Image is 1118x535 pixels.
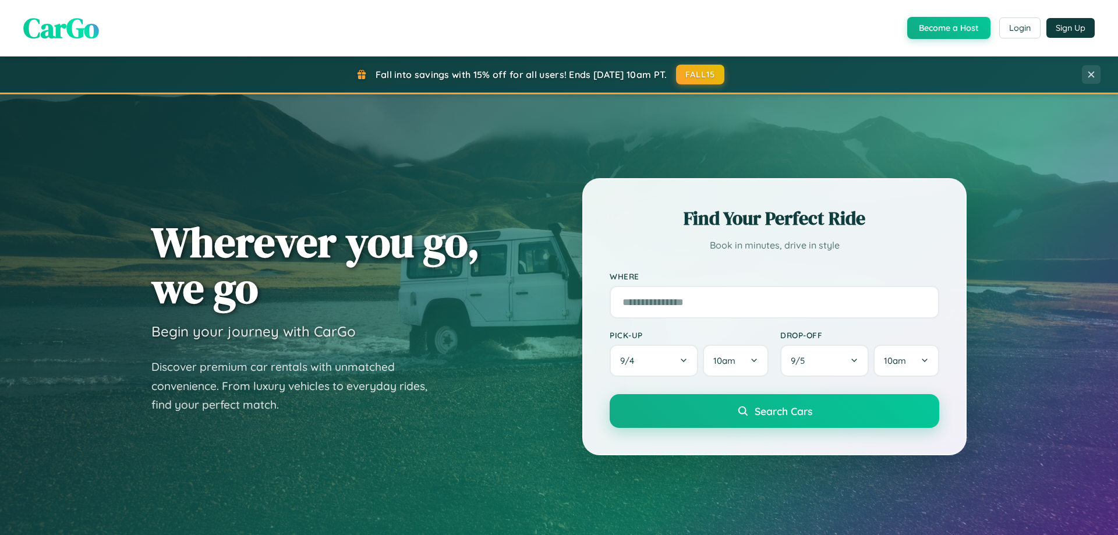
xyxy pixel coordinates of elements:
[151,219,480,311] h1: Wherever you go, we go
[610,237,939,254] p: Book in minutes, drive in style
[610,345,698,377] button: 9/4
[755,405,812,417] span: Search Cars
[151,323,356,340] h3: Begin your journey with CarGo
[610,330,769,340] label: Pick-up
[713,355,735,366] span: 10am
[1046,18,1095,38] button: Sign Up
[610,394,939,428] button: Search Cars
[780,345,869,377] button: 9/5
[610,271,939,281] label: Where
[780,330,939,340] label: Drop-off
[791,355,811,366] span: 9 / 5
[999,17,1041,38] button: Login
[151,357,443,414] p: Discover premium car rentals with unmatched convenience. From luxury vehicles to everyday rides, ...
[703,345,769,377] button: 10am
[873,345,939,377] button: 10am
[676,65,725,84] button: FALL15
[610,206,939,231] h2: Find Your Perfect Ride
[23,9,99,47] span: CarGo
[884,355,906,366] span: 10am
[376,69,667,80] span: Fall into savings with 15% off for all users! Ends [DATE] 10am PT.
[907,17,990,39] button: Become a Host
[620,355,640,366] span: 9 / 4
